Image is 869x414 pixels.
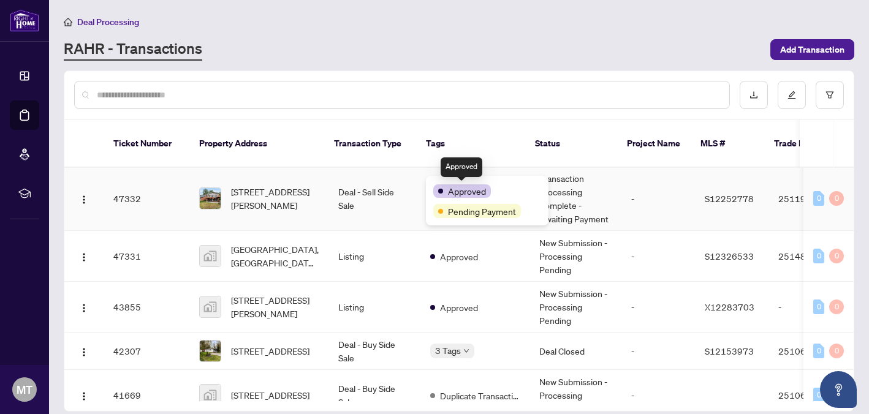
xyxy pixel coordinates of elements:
td: Deal - Buy Side Sale [328,333,420,370]
span: X12283703 [705,301,754,312]
span: [STREET_ADDRESS] [231,388,309,402]
img: thumbnail-img [200,341,221,361]
td: - [621,231,695,282]
div: 0 [813,299,824,314]
img: Logo [79,347,89,357]
td: - [621,333,695,370]
img: Logo [79,252,89,262]
span: Deal Processing [77,17,139,28]
th: Tags [416,120,525,168]
span: S12153973 [705,345,754,356]
span: [STREET_ADDRESS][PERSON_NAME] [231,293,319,320]
span: [GEOGRAPHIC_DATA], [GEOGRAPHIC_DATA], [GEOGRAPHIC_DATA] [231,243,319,269]
div: 0 [813,344,824,358]
td: Listing [328,282,420,333]
td: Deal Closed [529,333,621,370]
td: Transaction Processing Complete - Awaiting Payment [529,167,621,231]
button: filter [816,81,844,109]
span: Pending Payment [448,205,516,218]
span: 3 Tags [435,344,461,358]
td: 43855 [104,282,189,333]
td: - [621,167,695,231]
td: 2510662 [768,333,854,370]
span: S12326533 [705,250,754,262]
button: Logo [74,385,94,405]
img: logo [10,9,39,32]
button: Add Transaction [770,39,854,60]
button: download [740,81,768,109]
div: 0 [829,344,844,358]
button: Logo [74,246,94,266]
th: Transaction Type [324,120,416,168]
img: Logo [79,195,89,205]
img: thumbnail-img [200,188,221,209]
button: Logo [74,341,94,361]
div: 0 [829,249,844,263]
div: 0 [829,299,844,314]
span: Add Transaction [780,40,844,59]
th: Property Address [189,120,324,168]
a: RAHR - Transactions [64,39,202,61]
span: filter [825,91,834,99]
button: Logo [74,297,94,317]
button: Open asap [820,371,857,408]
span: Approved [440,250,478,263]
th: Status [525,120,617,168]
span: [STREET_ADDRESS] [231,344,309,358]
img: thumbnail-img [200,385,221,405]
img: Logo [79,391,89,401]
img: thumbnail-img [200,296,221,317]
td: Deal - Sell Side Sale [328,167,420,231]
span: [STREET_ADDRESS][PERSON_NAME] [231,185,319,212]
td: Listing [328,231,420,282]
span: edit [787,91,796,99]
span: MT [17,381,32,398]
span: download [749,91,758,99]
div: 0 [813,191,824,206]
span: S12252778 [705,193,754,204]
td: - [768,282,854,333]
th: MLS # [691,120,764,168]
button: Logo [74,189,94,208]
th: Project Name [617,120,691,168]
td: 47331 [104,231,189,282]
td: - [621,282,695,333]
td: New Submission - Processing Pending [529,282,621,333]
th: Ticket Number [104,120,189,168]
td: 2514879 [768,231,854,282]
span: Approved [448,184,486,198]
img: thumbnail-img [200,246,221,266]
td: 2511929 [768,167,854,231]
td: New Submission - Processing Pending [529,231,621,282]
div: Approved [441,157,482,177]
span: home [64,18,72,26]
th: Trade Number [764,120,850,168]
div: 0 [813,388,824,402]
div: 0 [829,191,844,206]
td: 42307 [104,333,189,370]
button: edit [778,81,806,109]
span: Duplicate Transaction [440,389,520,402]
div: 0 [813,249,824,263]
img: Logo [79,303,89,313]
span: down [463,348,469,354]
span: Approved [440,301,478,314]
td: 47332 [104,167,189,231]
